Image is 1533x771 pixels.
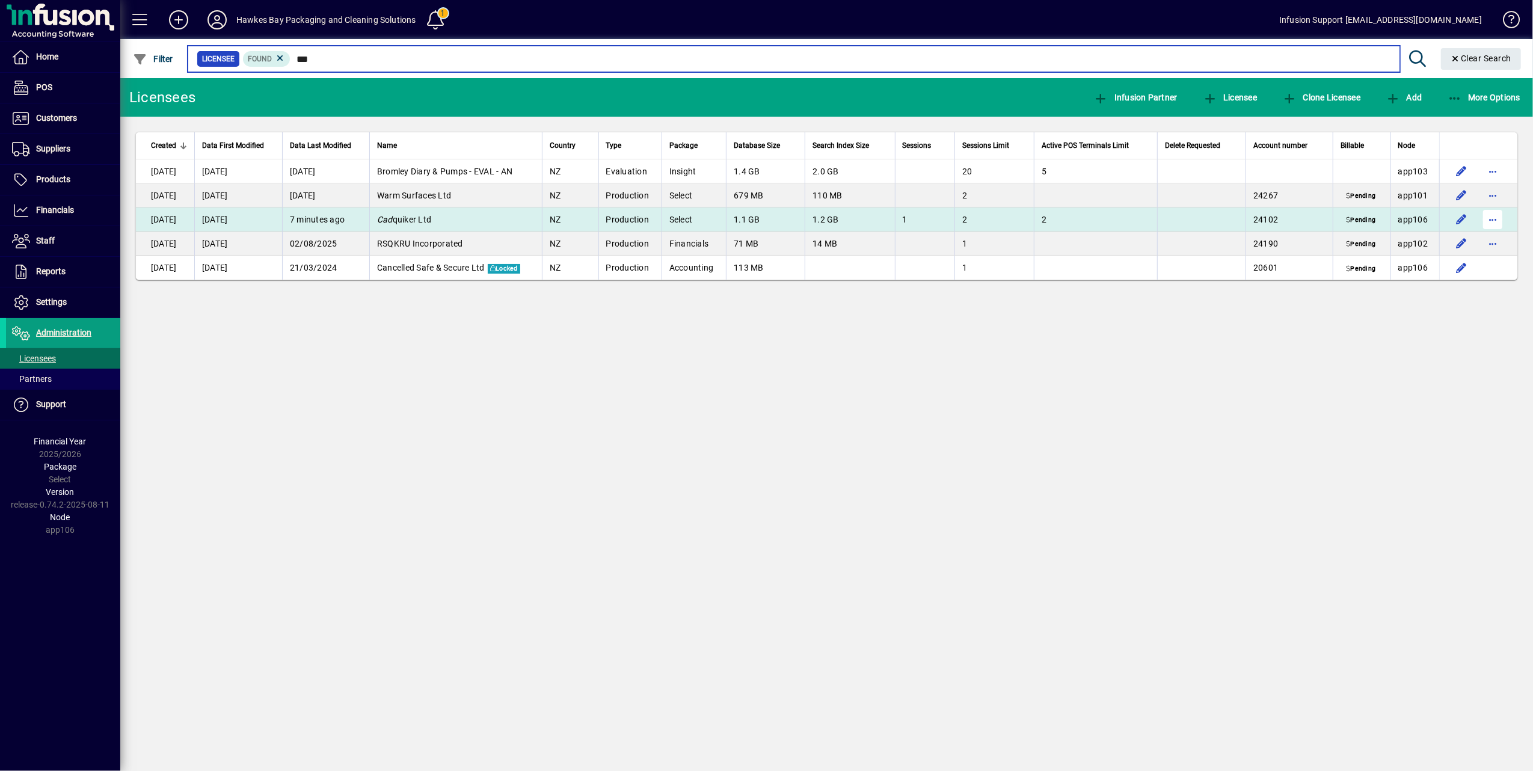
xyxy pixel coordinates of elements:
td: 24267 [1246,183,1333,207]
td: 7 minutes ago [282,207,369,232]
a: Settings [6,287,120,318]
td: [DATE] [282,159,369,183]
div: Type [606,139,654,152]
td: 14 MB [805,232,894,256]
td: [DATE] [194,207,282,232]
span: Licensee [202,53,235,65]
button: More options [1483,234,1502,253]
span: Package [669,139,698,152]
td: 20601 [1246,256,1333,280]
td: NZ [542,207,598,232]
span: quiker Ltd [377,215,431,224]
td: 2 [1034,207,1157,232]
span: Country [550,139,576,152]
a: Licensees [6,348,120,369]
td: 1 [954,256,1034,280]
span: Account number [1253,139,1307,152]
td: [DATE] [136,232,194,256]
span: Partners [12,374,52,384]
span: Database Size [734,139,780,152]
span: Home [36,52,58,61]
span: Infusion Partner [1093,93,1178,102]
td: 1 [954,232,1034,256]
a: Staff [6,226,120,256]
div: Node [1398,139,1432,152]
span: RSQKRU Incorporated [377,239,463,248]
td: Select [662,183,726,207]
span: Billable [1341,139,1364,152]
div: Name [377,139,535,152]
td: [DATE] [136,183,194,207]
span: Sessions Limit [962,139,1009,152]
td: 5 [1034,159,1157,183]
a: Customers [6,103,120,134]
span: Financials [36,205,74,215]
span: app102.prod.infusionbusinesssoftware.com [1398,239,1428,248]
span: app103.prod.infusionbusinesssoftware.com [1398,167,1428,176]
td: 2 [954,207,1034,232]
button: Clear [1441,48,1522,70]
span: Locked [488,264,520,274]
span: Name [377,139,397,152]
td: 1 [895,207,954,232]
button: Clone Licensee [1279,87,1363,108]
div: Database Size [734,139,797,152]
button: Edit [1452,186,1471,205]
td: Financials [662,232,726,256]
td: Production [598,183,662,207]
span: Filter [133,54,173,64]
span: Support [36,399,66,409]
a: Partners [6,369,120,389]
div: Sessions Limit [962,139,1027,152]
span: Bromley Diary & Pumps - EVAL - AN [377,167,512,176]
td: [DATE] [194,232,282,256]
button: Add [159,9,198,31]
td: 2.0 GB [805,159,894,183]
a: Knowledge Base [1494,2,1518,41]
em: Cad [377,215,393,224]
td: 24190 [1246,232,1333,256]
td: [DATE] [136,159,194,183]
div: Delete Requested [1165,139,1238,152]
span: POS [36,82,52,92]
button: Edit [1452,258,1471,277]
span: Warm Surfaces Ltd [377,191,451,200]
td: 110 MB [805,183,894,207]
span: Suppliers [36,144,70,153]
span: Found [248,55,272,63]
td: 24102 [1246,207,1333,232]
span: Delete Requested [1165,139,1220,152]
td: [DATE] [194,183,282,207]
td: Insight [662,159,726,183]
span: Data Last Modified [290,139,351,152]
td: NZ [542,256,598,280]
button: Profile [198,9,236,31]
a: Support [6,390,120,420]
td: 71 MB [726,232,805,256]
div: Infusion Support [EMAIL_ADDRESS][DOMAIN_NAME] [1279,10,1482,29]
span: Pending [1344,216,1378,226]
a: POS [6,73,120,103]
span: Pending [1344,264,1378,274]
button: More options [1483,162,1502,181]
span: Licensees [12,354,56,363]
span: app101.prod.infusionbusinesssoftware.com [1398,191,1428,200]
td: [DATE] [194,256,282,280]
div: Billable [1341,139,1383,152]
span: Administration [36,328,91,337]
button: Filter [130,48,176,70]
td: Production [598,232,662,256]
a: Products [6,165,120,195]
td: Production [598,256,662,280]
td: 02/08/2025 [282,232,369,256]
span: Version [46,487,75,497]
span: Pending [1344,192,1378,201]
span: More Options [1448,93,1521,102]
div: Sessions [903,139,947,152]
div: Search Index Size [813,139,887,152]
div: Data Last Modified [290,139,362,152]
a: Financials [6,195,120,226]
div: Created [151,139,187,152]
td: NZ [542,183,598,207]
td: [DATE] [194,159,282,183]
